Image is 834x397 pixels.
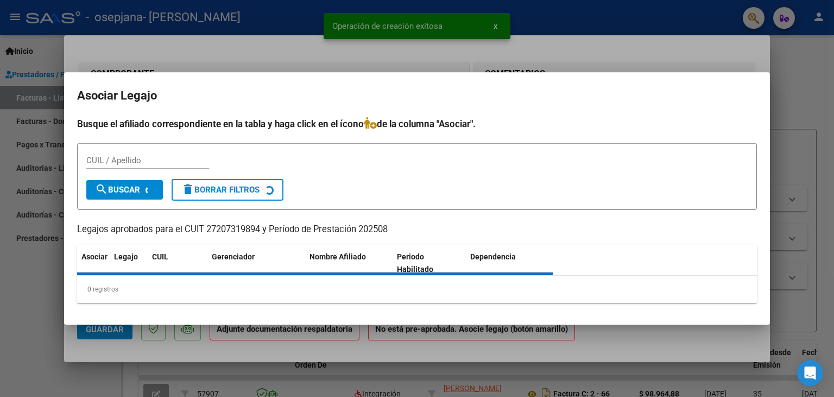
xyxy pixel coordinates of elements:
[397,252,433,274] span: Periodo Habilitado
[212,252,255,261] span: Gerenciador
[77,223,757,237] p: Legajos aprobados para el CUIT 27207319894 y Período de Prestación 202508
[305,245,393,281] datatable-header-cell: Nombre Afiliado
[86,180,163,200] button: Buscar
[309,252,366,261] span: Nombre Afiliado
[466,245,553,281] datatable-header-cell: Dependencia
[797,360,823,386] div: Open Intercom Messenger
[77,85,757,106] h2: Asociar Legajo
[95,183,108,196] mat-icon: search
[172,179,283,201] button: Borrar Filtros
[470,252,516,261] span: Dependencia
[95,185,140,195] span: Buscar
[393,245,466,281] datatable-header-cell: Periodo Habilitado
[207,245,305,281] datatable-header-cell: Gerenciador
[152,252,168,261] span: CUIL
[77,117,757,131] h4: Busque el afiliado correspondiente en la tabla y haga click en el ícono de la columna "Asociar".
[81,252,108,261] span: Asociar
[181,183,194,196] mat-icon: delete
[181,185,260,195] span: Borrar Filtros
[77,276,757,303] div: 0 registros
[114,252,138,261] span: Legajo
[110,245,148,281] datatable-header-cell: Legajo
[148,245,207,281] datatable-header-cell: CUIL
[77,245,110,281] datatable-header-cell: Asociar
